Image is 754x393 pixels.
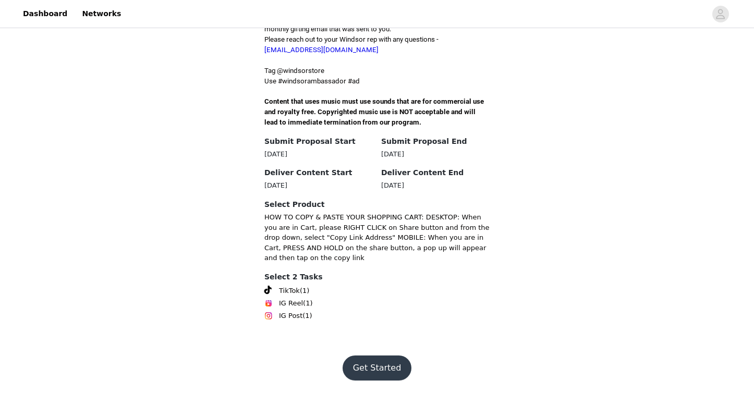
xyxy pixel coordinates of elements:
[264,180,373,191] div: [DATE]
[264,199,490,210] h4: Select Product
[303,298,312,309] span: (1)
[264,272,490,283] h4: Select 2 Tasks
[264,212,490,263] p: HOW TO COPY & PASTE YOUR SHOPPING CART: DESKTOP: When you are in Cart, please RIGHT CLICK on Shar...
[264,46,379,54] a: [EMAIL_ADDRESS][DOMAIN_NAME]
[381,167,490,178] h4: Deliver Content End
[264,35,439,54] span: Please reach out to your Windsor rep with any questions -
[343,355,412,380] button: Get Started
[279,286,300,296] span: TikTok
[264,67,324,75] span: Tag @windsorstore
[279,298,303,309] span: IG Reel
[264,97,485,126] span: Content that uses music must use sounds that are for commercial use and royalty free. Copyrighted...
[76,2,127,26] a: Networks
[17,2,74,26] a: Dashboard
[264,136,373,147] h4: Submit Proposal Start
[381,149,490,159] div: [DATE]
[264,167,373,178] h4: Deliver Content Start
[264,299,273,308] img: Instagram Reels Icon
[381,180,490,191] div: [DATE]
[264,149,373,159] div: [DATE]
[302,311,312,321] span: (1)
[715,6,725,22] div: avatar
[264,77,360,85] span: Use #windsorambassador #ad
[300,286,309,296] span: (1)
[381,136,490,147] h4: Submit Proposal End
[279,311,302,321] span: IG Post
[264,312,273,320] img: Instagram Icon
